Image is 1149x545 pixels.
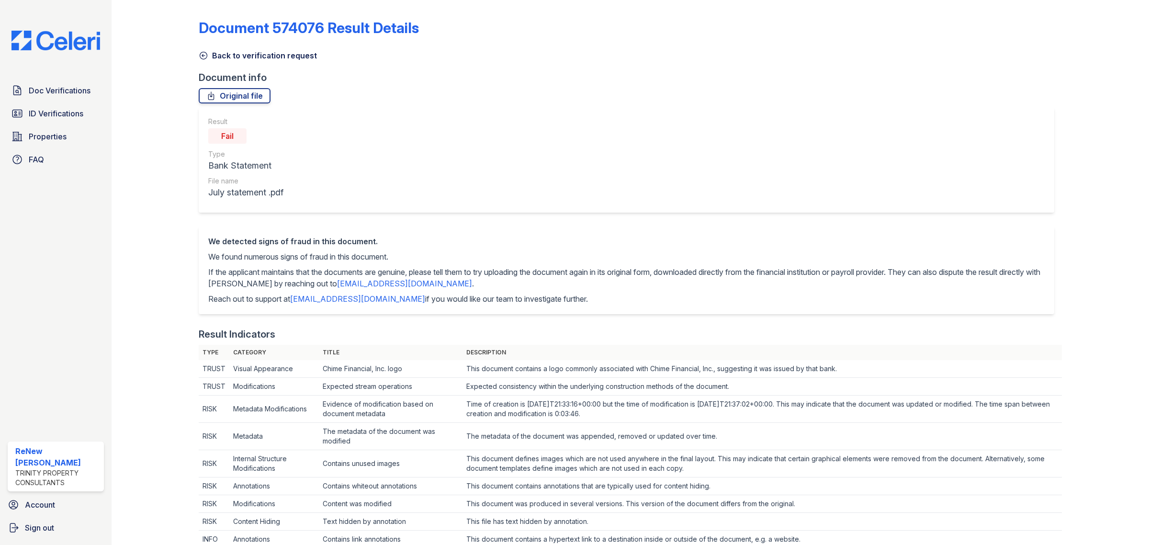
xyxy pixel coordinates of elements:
[229,396,319,423] td: Metadata Modifications
[208,117,283,126] div: Result
[229,513,319,531] td: Content Hiding
[1109,507,1139,535] iframe: chat widget
[229,345,319,360] th: Category
[208,236,1045,247] div: We detected signs of fraud in this document.
[229,450,319,477] td: Internal Structure Modifications
[462,396,1062,423] td: Time of creation is [DATE]T21:33:16+00:00 but the time of modification is [DATE]T21:37:02+00:00. ...
[25,499,55,511] span: Account
[462,495,1062,513] td: This document was produced in several versions. This version of the document differs from the ori...
[319,396,462,423] td: Evidence of modification based on document metadata
[199,450,229,477] td: RISK
[462,345,1062,360] th: Description
[15,445,100,468] div: ReNew [PERSON_NAME]
[462,423,1062,450] td: The metadata of the document was appended, removed or updated over time.
[199,396,229,423] td: RISK
[8,104,104,123] a: ID Verifications
[199,477,229,495] td: RISK
[15,468,100,488] div: Trinity Property Consultants
[319,423,462,450] td: The metadata of the document was modified
[29,108,83,119] span: ID Verifications
[208,293,1045,305] p: Reach out to support at if you would like our team to investigate further.
[229,423,319,450] td: Metadata
[462,360,1062,378] td: This document contains a logo commonly associated with Chime Financial, Inc., suggesting it was i...
[8,150,104,169] a: FAQ
[8,81,104,100] a: Doc Verifications
[29,131,67,142] span: Properties
[4,495,108,514] a: Account
[472,279,474,288] span: .
[208,149,283,159] div: Type
[199,423,229,450] td: RISK
[462,477,1062,495] td: This document contains annotations that are typically used for content hiding.
[337,279,472,288] a: [EMAIL_ADDRESS][DOMAIN_NAME]
[319,477,462,495] td: Contains whiteout annotations
[319,345,462,360] th: Title
[208,159,283,172] div: Bank Statement
[199,495,229,513] td: RISK
[4,518,108,537] a: Sign out
[229,378,319,396] td: Modifications
[319,378,462,396] td: Expected stream operations
[199,345,229,360] th: Type
[319,495,462,513] td: Content was modified
[199,360,229,378] td: TRUST
[199,50,317,61] a: Back to verification request
[199,71,1062,84] div: Document info
[199,378,229,396] td: TRUST
[4,31,108,50] img: CE_Logo_Blue-a8612792a0a2168367f1c8372b55b34899dd931a85d93a1a3d3e32e68fde9ad4.png
[319,450,462,477] td: Contains unused images
[229,495,319,513] td: Modifications
[208,266,1045,289] p: If the applicant maintains that the documents are genuine, please tell them to try uploading the ...
[208,176,283,186] div: File name
[319,513,462,531] td: Text hidden by annotation
[208,186,283,199] div: July statement .pdf
[208,128,247,144] div: Fail
[25,522,54,534] span: Sign out
[229,477,319,495] td: Annotations
[8,127,104,146] a: Properties
[319,360,462,378] td: Chime Financial, Inc. logo
[29,85,90,96] span: Doc Verifications
[29,154,44,165] span: FAQ
[462,450,1062,477] td: This document defines images which are not used anywhere in the final layout. This may indicate t...
[199,513,229,531] td: RISK
[462,513,1062,531] td: This file has text hidden by annotation.
[229,360,319,378] td: Visual Appearance
[199,19,419,36] a: Document 574076 Result Details
[199,88,270,103] a: Original file
[290,294,425,304] a: [EMAIL_ADDRESS][DOMAIN_NAME]
[462,378,1062,396] td: Expected consistency within the underlying construction methods of the document.
[208,251,1045,262] p: We found numerous signs of fraud in this document.
[199,328,275,341] div: Result Indicators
